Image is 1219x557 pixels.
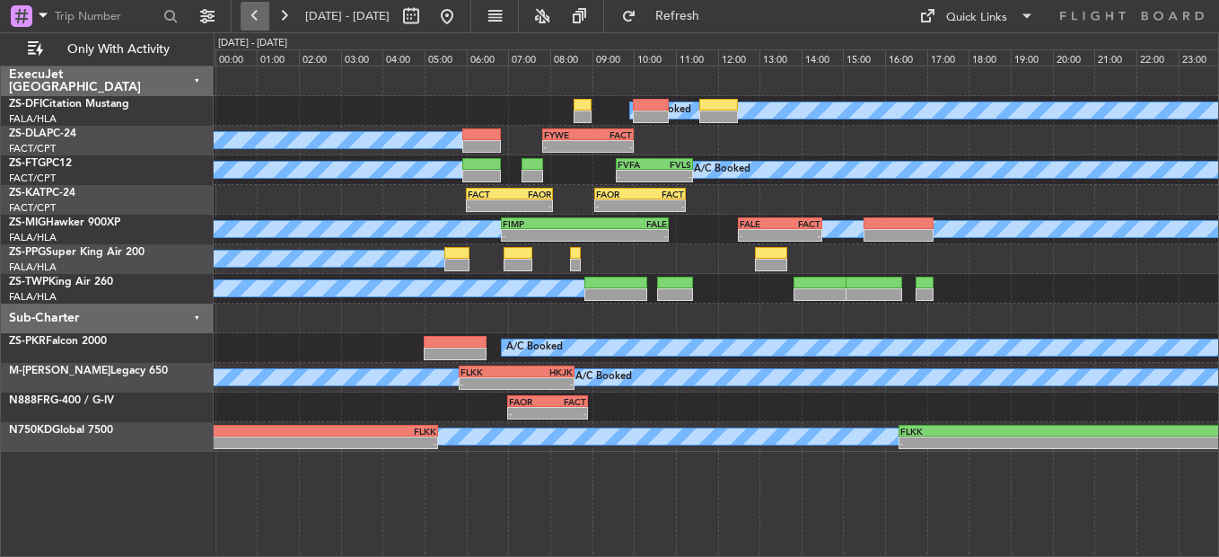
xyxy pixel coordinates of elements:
div: FALE [584,218,667,229]
div: 21:00 [1094,49,1136,66]
div: - [584,230,667,241]
a: FALA/HLA [9,231,57,244]
div: 08:00 [550,49,592,66]
span: M-[PERSON_NAME] [9,366,110,376]
div: FAOR [509,189,551,199]
a: ZS-FTGPC12 [9,158,72,169]
a: ZS-KATPC-24 [9,188,75,199]
a: FALA/HLA [9,261,57,274]
a: M-[PERSON_NAME]Legacy 650 [9,366,168,376]
div: - [509,408,548,419]
div: 05:00 [425,49,467,66]
button: Refresh [613,2,721,31]
div: - [588,141,632,152]
div: 00:00 [215,49,258,66]
a: FACT/CPT [9,142,56,155]
div: 02:00 [299,49,341,66]
div: - [503,230,585,241]
div: - [596,200,640,211]
div: 11:00 [676,49,718,66]
div: - [654,171,691,181]
a: ZS-DLAPC-24 [9,128,76,139]
div: FACT [468,189,510,199]
div: - [516,378,572,389]
a: ZS-MIGHawker 900XP [9,217,120,228]
div: - [618,171,654,181]
div: FLKK [192,426,436,437]
div: 12:00 [718,49,760,66]
a: ZS-PPGSuper King Air 200 [9,247,145,258]
div: - [544,141,588,152]
div: FYWE [544,129,588,140]
a: FACT/CPT [9,172,56,185]
div: FAOR [509,396,548,407]
span: ZS-MIG [9,217,46,228]
div: [DATE] - [DATE] [218,36,287,51]
div: 20:00 [1053,49,1095,66]
div: 16:00 [885,49,927,66]
div: - [468,200,510,211]
a: ZS-DFICitation Mustang [9,99,129,110]
div: 06:00 [467,49,509,66]
span: ZS-PKR [9,336,46,347]
span: N888FR [9,395,50,406]
div: - [780,230,820,241]
input: Trip Number [55,3,158,30]
div: - [548,408,586,419]
div: 15:00 [843,49,885,66]
span: ZS-DFI [9,99,42,110]
div: HKJK [516,367,572,377]
span: ZS-PPG [9,247,46,258]
div: FLKK [460,367,516,377]
div: - [740,230,780,241]
div: 03:00 [341,49,383,66]
span: Refresh [640,10,715,22]
button: Only With Activity [20,35,195,64]
a: N750KDGlobal 7500 [9,425,113,436]
div: - [640,200,684,211]
div: A/C Booked [694,156,750,183]
div: FACT [780,218,820,229]
div: FALE [740,218,780,229]
div: FIMP [503,218,585,229]
div: FVFA [618,159,654,170]
div: FLKK [900,426,1085,437]
span: Only With Activity [47,43,189,56]
div: - [460,378,516,389]
a: ZS-PKRFalcon 2000 [9,336,107,347]
div: 10:00 [634,49,676,66]
a: FACT/CPT [9,201,56,215]
div: A/C Booked [506,334,563,361]
span: [DATE] - [DATE] [305,8,390,24]
div: 04:00 [382,49,425,66]
div: FAOR [596,189,640,199]
div: 17:00 [927,49,969,66]
div: 09:00 [592,49,635,66]
div: A/C Booked [575,364,632,391]
div: FACT [640,189,684,199]
div: 13:00 [759,49,802,66]
div: FACT [548,396,586,407]
span: N750KD [9,425,52,436]
span: ZS-KAT [9,188,46,199]
div: 22:00 [1136,49,1179,66]
button: Quick Links [910,2,1043,31]
span: ZS-FTG [9,158,46,169]
div: 01:00 [257,49,299,66]
div: 19:00 [1011,49,1053,66]
span: ZS-TWP [9,277,48,287]
div: Quick Links [946,9,1007,27]
a: ZS-TWPKing Air 260 [9,277,113,287]
a: FALA/HLA [9,290,57,304]
div: 18:00 [969,49,1011,66]
div: - [509,200,551,211]
div: FVLS [654,159,691,170]
div: - [900,438,1085,448]
div: FACT [588,129,632,140]
div: - [192,438,436,448]
div: 07:00 [508,49,550,66]
span: ZS-DLA [9,128,47,139]
div: 14:00 [802,49,844,66]
a: FALA/HLA [9,112,57,126]
a: N888FRG-400 / G-IV [9,395,114,406]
